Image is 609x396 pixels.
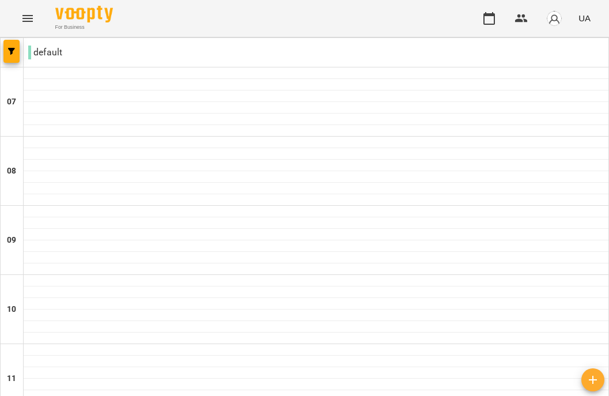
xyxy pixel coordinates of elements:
h6: 07 [7,96,16,108]
h6: 09 [7,234,16,247]
span: For Business [55,24,113,31]
p: default [28,46,62,59]
h6: 11 [7,372,16,385]
button: UA [574,7,595,29]
button: Menu [14,5,41,32]
span: UA [578,12,591,24]
img: Voopty Logo [55,6,113,22]
button: Створити урок [581,368,604,391]
img: avatar_s.png [546,10,562,27]
h6: 08 [7,165,16,178]
h6: 10 [7,303,16,316]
